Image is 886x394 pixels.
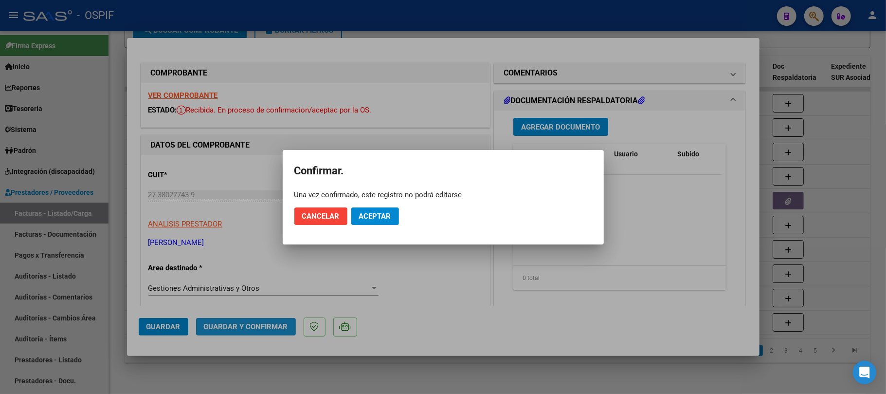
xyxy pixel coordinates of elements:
button: Cancelar [294,207,347,225]
div: Una vez confirmado, este registro no podrá editarse [294,190,592,200]
span: Cancelar [302,212,340,221]
button: Aceptar [351,207,399,225]
div: Open Intercom Messenger [853,361,876,384]
span: Aceptar [359,212,391,221]
h2: Confirmar. [294,162,592,180]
